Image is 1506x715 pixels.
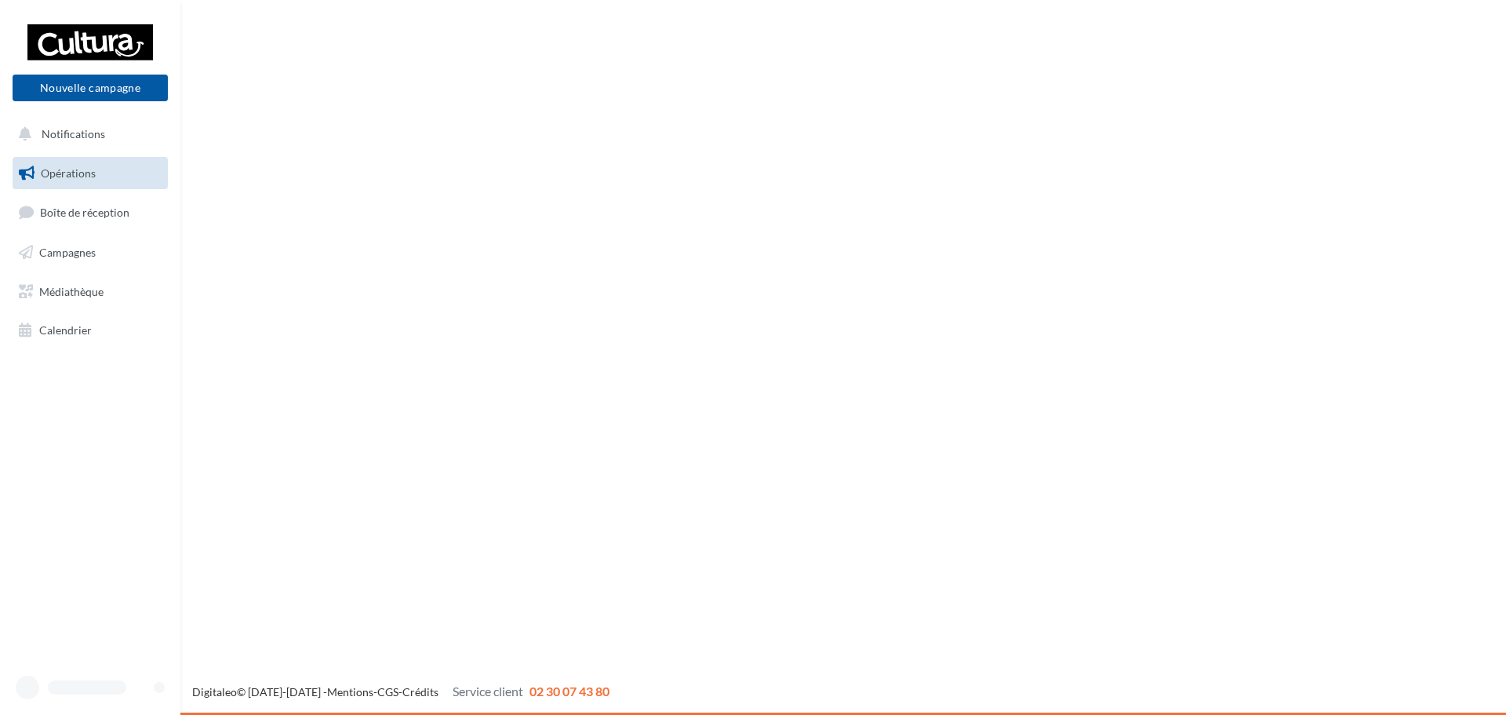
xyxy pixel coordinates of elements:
[377,685,398,699] a: CGS
[13,75,168,101] button: Nouvelle campagne
[192,685,609,699] span: © [DATE]-[DATE] - - -
[39,284,104,297] span: Médiathèque
[9,275,171,308] a: Médiathèque
[41,166,96,180] span: Opérations
[39,246,96,259] span: Campagnes
[9,118,165,151] button: Notifications
[402,685,438,699] a: Crédits
[327,685,373,699] a: Mentions
[9,157,171,190] a: Opérations
[9,314,171,347] a: Calendrier
[9,236,171,269] a: Campagnes
[42,127,105,140] span: Notifications
[9,195,171,229] a: Boîte de réception
[529,684,609,699] span: 02 30 07 43 80
[39,323,92,337] span: Calendrier
[192,685,237,699] a: Digitaleo
[40,206,129,219] span: Boîte de réception
[453,684,523,699] span: Service client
